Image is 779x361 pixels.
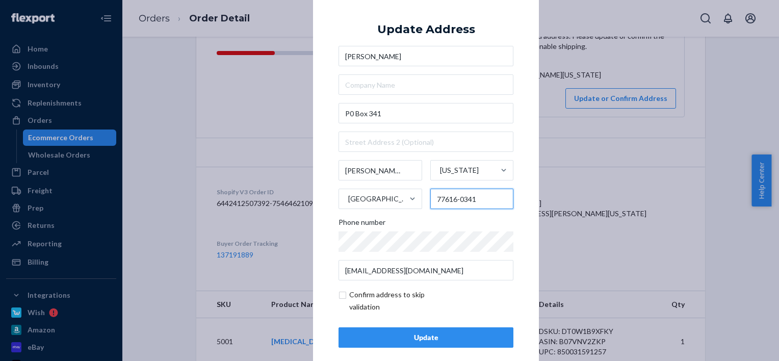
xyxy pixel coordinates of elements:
div: [GEOGRAPHIC_DATA] [348,194,408,204]
input: Company Name [339,74,513,95]
input: Street Address [339,103,513,123]
div: Update Address [377,23,475,36]
input: Street Address 2 (Optional) [339,132,513,152]
input: Email (Only Required for International) [339,260,513,280]
span: Phone number [339,217,385,231]
input: [GEOGRAPHIC_DATA] [347,189,348,209]
button: Update [339,327,513,348]
input: First & Last Name [339,46,513,66]
div: Update [347,332,505,343]
input: [US_STATE] [439,160,440,181]
div: [US_STATE] [440,165,479,175]
input: ZIP Code [430,189,514,209]
input: City [339,160,422,181]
